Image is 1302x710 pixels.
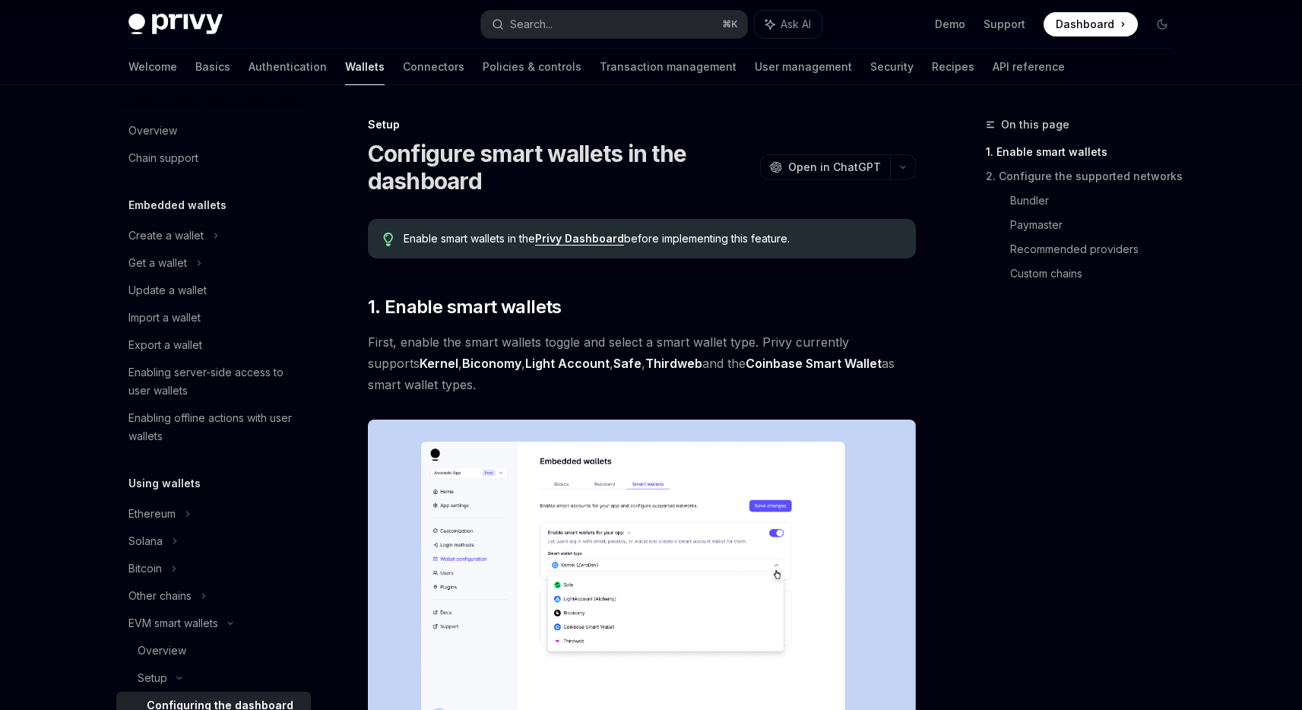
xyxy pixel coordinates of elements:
[1150,12,1174,36] button: Toggle dark mode
[368,140,754,195] h1: Configure smart wallets in the dashboard
[128,14,223,35] img: dark logo
[1001,116,1069,134] span: On this page
[116,117,311,144] a: Overview
[116,359,311,404] a: Enabling server-side access to user wallets
[1056,17,1114,32] span: Dashboard
[986,140,1186,164] a: 1. Enable smart wallets
[535,232,624,246] a: Privy Dashboard
[403,49,464,85] a: Connectors
[932,49,974,85] a: Recipes
[128,474,201,493] h5: Using wallets
[345,49,385,85] a: Wallets
[383,233,394,246] svg: Tip
[128,363,302,400] div: Enabling server-side access to user wallets
[722,18,738,30] span: ⌘ K
[746,356,882,372] a: Coinbase Smart Wallet
[128,587,192,605] div: Other chains
[993,49,1065,85] a: API reference
[116,277,311,304] a: Update a wallet
[600,49,737,85] a: Transaction management
[116,144,311,172] a: Chain support
[525,356,610,372] a: Light Account
[1010,237,1186,261] a: Recommended providers
[755,11,822,38] button: Ask AI
[128,149,198,167] div: Chain support
[481,11,747,38] button: Search...⌘K
[368,117,916,132] div: Setup
[613,356,641,372] a: Safe
[128,254,187,272] div: Get a wallet
[116,637,311,664] a: Overview
[483,49,581,85] a: Policies & controls
[368,295,562,319] span: 1. Enable smart wallets
[116,404,311,450] a: Enabling offline actions with user wallets
[116,304,311,331] a: Import a wallet
[645,356,702,372] a: Thirdweb
[116,331,311,359] a: Export a wallet
[128,281,207,300] div: Update a wallet
[128,49,177,85] a: Welcome
[128,532,163,550] div: Solana
[128,227,204,245] div: Create a wallet
[935,17,965,32] a: Demo
[1010,189,1186,213] a: Bundler
[128,559,162,578] div: Bitcoin
[404,231,900,246] span: Enable smart wallets in the before implementing this feature.
[986,164,1186,189] a: 2. Configure the supported networks
[128,409,302,445] div: Enabling offline actions with user wallets
[1010,261,1186,286] a: Custom chains
[138,669,167,687] div: Setup
[1010,213,1186,237] a: Paymaster
[128,309,201,327] div: Import a wallet
[195,49,230,85] a: Basics
[420,356,458,372] a: Kernel
[128,122,177,140] div: Overview
[984,17,1025,32] a: Support
[870,49,914,85] a: Security
[128,505,176,523] div: Ethereum
[755,49,852,85] a: User management
[788,160,881,175] span: Open in ChatGPT
[128,196,227,214] h5: Embedded wallets
[760,154,890,180] button: Open in ChatGPT
[510,15,553,33] div: Search...
[128,614,218,632] div: EVM smart wallets
[368,331,916,395] span: First, enable the smart wallets toggle and select a smart wallet type. Privy currently supports ,...
[128,336,202,354] div: Export a wallet
[781,17,811,32] span: Ask AI
[138,642,186,660] div: Overview
[462,356,521,372] a: Biconomy
[249,49,327,85] a: Authentication
[1044,12,1138,36] a: Dashboard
